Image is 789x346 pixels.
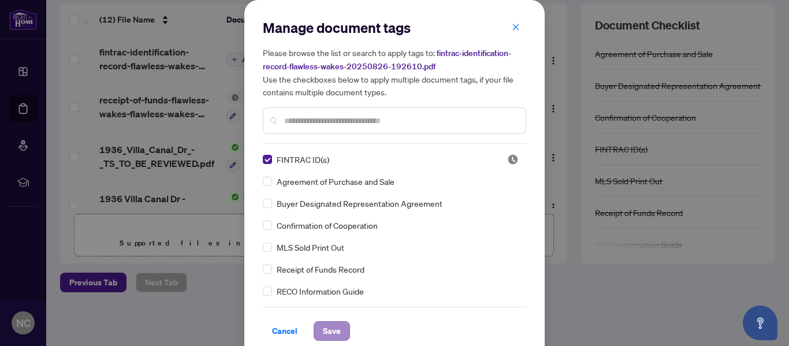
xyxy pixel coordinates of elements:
button: Cancel [263,321,307,341]
span: Pending Review [507,154,519,165]
span: Agreement of Purchase and Sale [277,175,394,188]
button: Open asap [743,306,777,340]
img: status [507,154,519,165]
span: Save [323,322,341,340]
span: RECO Information Guide [277,285,364,297]
span: Receipt of Funds Record [277,263,364,276]
span: Confirmation of Cooperation [277,219,378,232]
h5: Please browse the list or search to apply tags to: Use the checkboxes below to apply multiple doc... [263,46,526,98]
span: Cancel [272,322,297,340]
span: close [512,23,520,31]
button: Save [314,321,350,341]
span: Buyer Designated Representation Agreement [277,197,442,210]
span: MLS Sold Print Out [277,241,344,254]
h2: Manage document tags [263,18,526,37]
span: FINTRAC ID(s) [277,153,329,166]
